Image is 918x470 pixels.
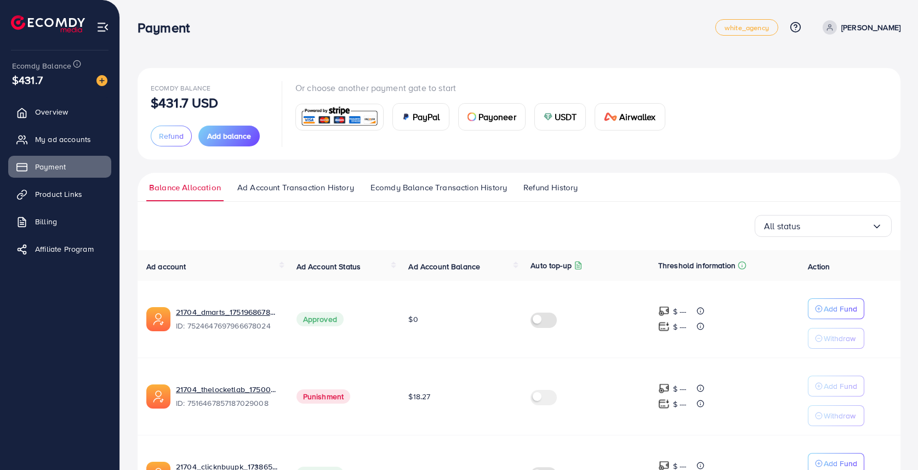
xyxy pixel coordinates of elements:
img: ic-ads-acc.e4c84228.svg [146,307,170,331]
a: cardPayoneer [458,103,526,131]
span: $431.7 [12,72,43,88]
span: Balance Allocation [149,182,221,194]
span: Overview [35,106,68,117]
button: Add balance [198,126,260,146]
img: card [467,112,476,121]
img: top-up amount [658,398,670,410]
input: Search for option [801,218,871,235]
span: USDT [555,110,577,123]
span: All status [764,218,801,235]
a: cardPayPal [392,103,449,131]
a: cardUSDT [534,103,586,131]
p: [PERSON_NAME] [841,21,900,34]
span: Ad Account Transaction History [237,182,354,194]
a: Payment [8,156,111,178]
span: Approved [297,312,344,326]
button: Withdraw [808,328,864,349]
span: Punishment [297,389,351,404]
span: Ecomdy Balance Transaction History [370,182,507,194]
span: PayPal [413,110,440,123]
p: $ --- [673,305,687,318]
span: Payoneer [478,110,516,123]
span: Ecomdy Balance [12,60,71,71]
p: Threshold information [658,259,735,272]
div: Search for option [755,215,892,237]
span: Airwallex [619,110,655,123]
a: 21704_thelocketlab_1750064069407 [176,384,279,395]
button: Refund [151,126,192,146]
p: Add Fund [824,457,857,470]
a: [PERSON_NAME] [818,20,900,35]
p: Add Fund [824,302,857,315]
p: $431.7 USD [151,96,219,109]
img: top-up amount [658,383,670,394]
div: <span class='underline'>21704_thelocketlab_1750064069407</span></br>7516467857187029008 [176,384,279,409]
span: Billing [35,216,57,227]
p: Withdraw [824,409,856,422]
span: $18.27 [408,391,430,402]
span: white_agency [725,24,769,31]
span: Payment [35,161,66,172]
a: Overview [8,101,111,123]
a: 21704_dmarts_1751968678379 [176,307,279,318]
span: My ad accounts [35,134,91,145]
a: white_agency [715,19,778,36]
img: top-up amount [658,305,670,317]
button: Add Fund [808,298,864,319]
span: Refund [159,131,184,141]
p: $ --- [673,320,687,333]
p: Auto top-up [531,259,572,272]
span: Ad Account Balance [408,261,480,272]
a: card [295,104,384,131]
p: Withdraw [824,332,856,345]
img: ic-ads-acc.e4c84228.svg [146,384,170,409]
img: image [96,75,107,86]
div: <span class='underline'>21704_dmarts_1751968678379</span></br>7524647697966678024 [176,307,279,332]
span: Affiliate Program [35,244,94,254]
img: menu [96,21,109,33]
p: $ --- [673,382,687,395]
button: Add Fund [808,376,864,397]
span: ID: 7524647697966678024 [176,320,279,331]
a: Billing [8,211,111,233]
span: Ad Account Status [297,261,361,272]
a: Product Links [8,183,111,205]
img: card [299,105,380,129]
a: cardAirwallex [595,103,665,131]
span: Ecomdy Balance [151,83,210,93]
a: My ad accounts [8,128,111,150]
img: logo [11,15,85,32]
p: Add Fund [824,380,857,393]
iframe: Chat [871,421,910,462]
img: card [544,112,552,121]
button: Withdraw [808,405,864,426]
span: Product Links [35,189,82,200]
p: Or choose another payment gate to start [295,81,674,94]
span: Ad account [146,261,186,272]
span: Add balance [207,131,251,141]
span: $0 [408,314,418,325]
span: Action [808,261,830,272]
img: card [604,112,617,121]
img: card [402,112,410,121]
a: Affiliate Program [8,238,111,260]
img: top-up amount [658,321,670,332]
span: Refund History [523,182,578,194]
p: $ --- [673,398,687,411]
span: ID: 7516467857187029008 [176,398,279,409]
h3: Payment [138,20,198,36]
